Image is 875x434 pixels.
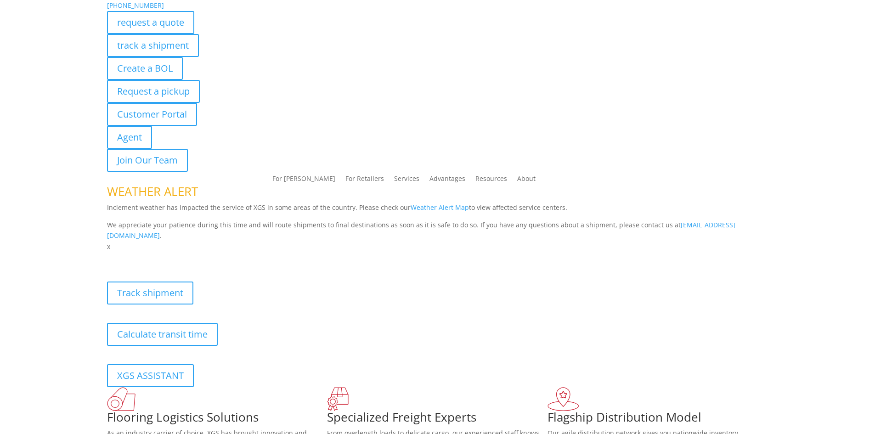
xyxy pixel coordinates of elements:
a: Calculate transit time [107,323,218,346]
h1: Flagship Distribution Model [548,411,768,428]
a: For [PERSON_NAME] [272,175,335,186]
h1: Specialized Freight Experts [327,411,548,428]
a: track a shipment [107,34,199,57]
b: Visibility, transparency, and control for your entire supply chain. [107,254,312,262]
a: Create a BOL [107,57,183,80]
p: Inclement weather has impacted the service of XGS in some areas of the country. Please check our ... [107,202,768,220]
a: Customer Portal [107,103,197,126]
a: XGS ASSISTANT [107,364,194,387]
a: Request a pickup [107,80,200,103]
p: We appreciate your patience during this time and will route shipments to final destinations as so... [107,220,768,242]
a: For Retailers [345,175,384,186]
a: Advantages [429,175,465,186]
a: Resources [475,175,507,186]
a: Join Our Team [107,149,188,172]
a: Track shipment [107,282,193,304]
a: request a quote [107,11,194,34]
a: Services [394,175,419,186]
img: xgs-icon-focused-on-flooring-red [327,387,349,411]
img: xgs-icon-total-supply-chain-intelligence-red [107,387,135,411]
a: Weather Alert Map [411,203,469,212]
a: About [517,175,536,186]
img: xgs-icon-flagship-distribution-model-red [548,387,579,411]
span: WEATHER ALERT [107,183,198,200]
a: [PHONE_NUMBER] [107,1,164,10]
p: x [107,241,768,252]
a: Agent [107,126,152,149]
h1: Flooring Logistics Solutions [107,411,327,428]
